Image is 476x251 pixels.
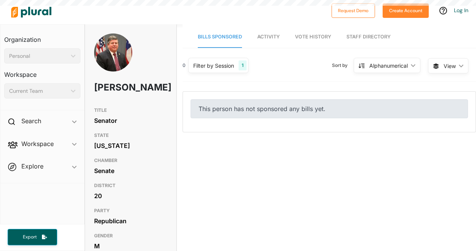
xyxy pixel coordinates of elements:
div: 1 [239,60,247,70]
button: Export [8,229,57,245]
div: Alphanumerical [369,62,408,70]
div: 0 [183,62,186,69]
h2: Search [21,117,41,125]
h3: PARTY [94,206,167,215]
a: Create Account [383,6,429,14]
div: Senator [94,115,167,126]
img: Headshot of Larry Walker [94,33,132,78]
span: Bills Sponsored [198,34,242,40]
span: View [444,62,456,70]
h3: TITLE [94,106,167,115]
h3: Organization [4,29,80,45]
h1: [PERSON_NAME] [94,76,138,99]
a: Bills Sponsored [198,26,242,48]
span: Sort by [332,62,354,69]
h3: CHAMBER [94,156,167,165]
h3: DISTRICT [94,181,167,190]
h3: GENDER [94,231,167,240]
div: [US_STATE] [94,140,167,151]
div: This person has not sponsored any bills yet. [191,99,468,118]
button: Create Account [383,3,429,18]
div: Current Team [9,87,68,95]
h3: STATE [94,131,167,140]
span: Activity [257,34,280,40]
a: Activity [257,26,280,48]
div: Personal [9,52,68,60]
a: Vote History [295,26,331,48]
a: Log In [454,7,468,14]
div: 20 [94,190,167,202]
a: Request Demo [332,6,375,14]
div: Republican [94,215,167,227]
span: Export [18,234,42,240]
span: Vote History [295,34,331,40]
div: Senate [94,165,167,176]
h3: Workspace [4,64,80,80]
div: Filter by Session [193,62,234,70]
button: Request Demo [332,3,375,18]
a: Staff Directory [346,26,391,48]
